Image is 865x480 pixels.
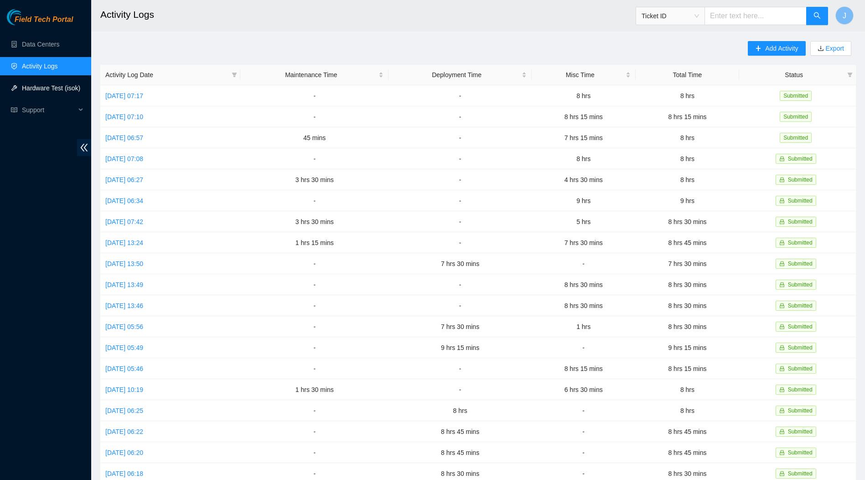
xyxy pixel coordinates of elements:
[388,85,531,106] td: -
[532,274,636,295] td: 8 hrs 30 mins
[636,316,740,337] td: 8 hrs 30 mins
[780,91,812,101] span: Submitted
[532,148,636,169] td: 8 hrs
[779,303,785,308] span: lock
[388,106,531,127] td: -
[240,316,388,337] td: -
[779,429,785,434] span: lock
[105,281,143,288] a: [DATE] 13:49
[532,127,636,148] td: 7 hrs 15 mins
[240,421,388,442] td: -
[22,101,76,119] span: Support
[105,176,143,183] a: [DATE] 06:27
[636,232,740,253] td: 8 hrs 45 mins
[779,198,785,203] span: lock
[532,232,636,253] td: 7 hrs 30 mins
[636,337,740,358] td: 9 hrs 15 mins
[636,442,740,463] td: 8 hrs 45 mins
[788,470,813,477] span: Submitted
[748,41,805,56] button: plusAdd Activity
[779,156,785,162] span: lock
[636,190,740,211] td: 9 hrs
[824,45,844,52] a: Export
[813,12,821,21] span: search
[779,282,785,287] span: lock
[105,470,143,477] a: [DATE] 06:18
[835,6,854,25] button: J
[105,407,143,414] a: [DATE] 06:25
[636,379,740,400] td: 8 hrs
[779,261,785,266] span: lock
[388,211,531,232] td: -
[105,260,143,267] a: [DATE] 13:50
[779,408,785,413] span: lock
[240,400,388,421] td: -
[788,219,813,225] span: Submitted
[779,345,785,350] span: lock
[240,337,388,358] td: -
[788,386,813,393] span: Submitted
[788,240,813,246] span: Submitted
[788,282,813,288] span: Submitted
[22,84,80,92] a: Hardware Test (isok)
[780,112,812,122] span: Submitted
[636,127,740,148] td: 8 hrs
[22,41,59,48] a: Data Centers
[15,16,73,24] span: Field Tech Portal
[532,337,636,358] td: -
[788,156,813,162] span: Submitted
[240,127,388,148] td: 45 mins
[744,70,844,80] span: Status
[240,148,388,169] td: -
[240,274,388,295] td: -
[388,232,531,253] td: -
[240,442,388,463] td: -
[388,337,531,358] td: 9 hrs 15 mins
[843,10,846,21] span: J
[105,386,143,393] a: [DATE] 10:19
[532,442,636,463] td: -
[240,211,388,232] td: 3 hrs 30 mins
[788,323,813,330] span: Submitted
[788,303,813,309] span: Submitted
[388,295,531,316] td: -
[240,253,388,274] td: -
[532,295,636,316] td: 8 hrs 30 mins
[105,134,143,141] a: [DATE] 06:57
[240,190,388,211] td: -
[788,407,813,414] span: Submitted
[388,421,531,442] td: 8 hrs 45 mins
[105,239,143,246] a: [DATE] 13:24
[788,365,813,372] span: Submitted
[105,218,143,225] a: [DATE] 07:42
[636,400,740,421] td: 8 hrs
[240,379,388,400] td: 1 hrs 30 mins
[105,428,143,435] a: [DATE] 06:22
[388,127,531,148] td: -
[388,169,531,190] td: -
[532,400,636,421] td: -
[755,45,761,52] span: plus
[388,190,531,211] td: -
[779,219,785,224] span: lock
[388,148,531,169] td: -
[388,316,531,337] td: 7 hrs 30 mins
[788,261,813,267] span: Submitted
[847,72,853,78] span: filter
[77,139,91,156] span: double-left
[818,45,824,52] span: download
[810,41,851,56] button: downloadExport
[240,106,388,127] td: -
[532,211,636,232] td: 5 hrs
[105,197,143,204] a: [DATE] 06:34
[105,92,143,99] a: [DATE] 07:17
[240,232,388,253] td: 1 hrs 15 mins
[532,253,636,274] td: -
[7,9,46,25] img: Akamai Technologies
[779,471,785,476] span: lock
[779,324,785,329] span: lock
[636,253,740,274] td: 7 hrs 30 mins
[105,365,143,372] a: [DATE] 05:46
[532,379,636,400] td: 6 hrs 30 mins
[779,240,785,245] span: lock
